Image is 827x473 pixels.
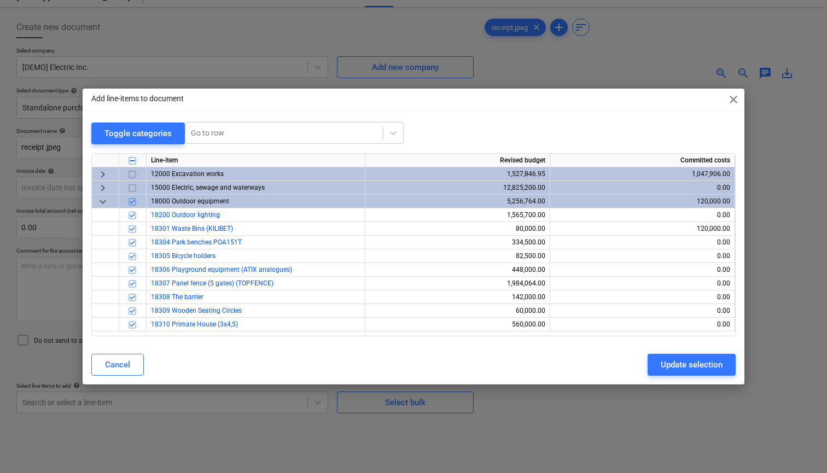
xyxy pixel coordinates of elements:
span: 18000 Outdoor equipment [151,197,229,205]
a: 18301 Waste Bins (KILIBET) [151,225,233,232]
div: Line-item [147,154,365,167]
div: Committed costs [550,154,735,167]
div: 0.00 [555,263,730,277]
button: Toggle categories [91,122,185,144]
p: Add line-items to document [91,93,184,104]
div: 0.00 [555,236,730,249]
div: 120,000.00 [555,222,730,236]
span: close [727,93,740,106]
div: 0.00 [555,304,730,318]
span: keyboard_arrow_right [96,182,109,195]
div: Cancel [105,358,130,372]
div: 0.00 [555,290,730,304]
button: Update selection [648,354,736,376]
div: 1,047,906.00 [555,167,730,181]
div: 142,000.00 [370,290,545,304]
div: 5,256,764.00 [370,195,545,208]
div: Toggle categories [104,126,172,141]
div: 0.00 [555,208,730,222]
div: 1,565,700.00 [370,208,545,222]
div: 1,527,846.95 [370,167,545,181]
div: 1,984,064.00 [370,277,545,290]
div: 60,000.00 [370,304,545,318]
span: 15000 Electric, sewage and waterways [151,184,265,191]
a: 18307 Panel fence (5 gates) (TOPFENCE) [151,279,273,287]
a: 18200 Outdoor lighting [151,211,220,219]
div: Revised budget [365,154,550,167]
div: 0.00 [555,277,730,290]
div: 560,000.00 [370,318,545,331]
a: 18310 Primate House (3x4,5) [151,320,238,328]
span: keyboard_arrow_down [96,195,109,208]
span: keyboard_arrow_right [96,168,109,181]
div: 334,500.00 [370,236,545,249]
div: 12,825,200.00 [370,181,545,195]
iframe: Chat Widget [772,421,827,473]
div: 80,000.00 [370,222,545,236]
div: 0.00 [555,249,730,263]
a: 18308 The barrier [151,293,203,301]
div: 0.00 [555,318,730,331]
div: 448,000.00 [370,263,545,277]
a: 18306 Playground equipment (ATIX analogues) [151,266,292,273]
div: 82,500.00 [370,249,545,263]
a: 18304 Park benches POA151T [151,238,242,246]
button: Cancel [91,354,144,376]
div: Update selection [661,358,723,372]
div: 120,000.00 [555,195,730,208]
div: 0.00 [555,181,730,195]
span: 12000 Excavation works [151,170,224,178]
a: 18309 Wooden Seating Circles [151,307,242,314]
a: 18305 Bicycle holders [151,252,216,260]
